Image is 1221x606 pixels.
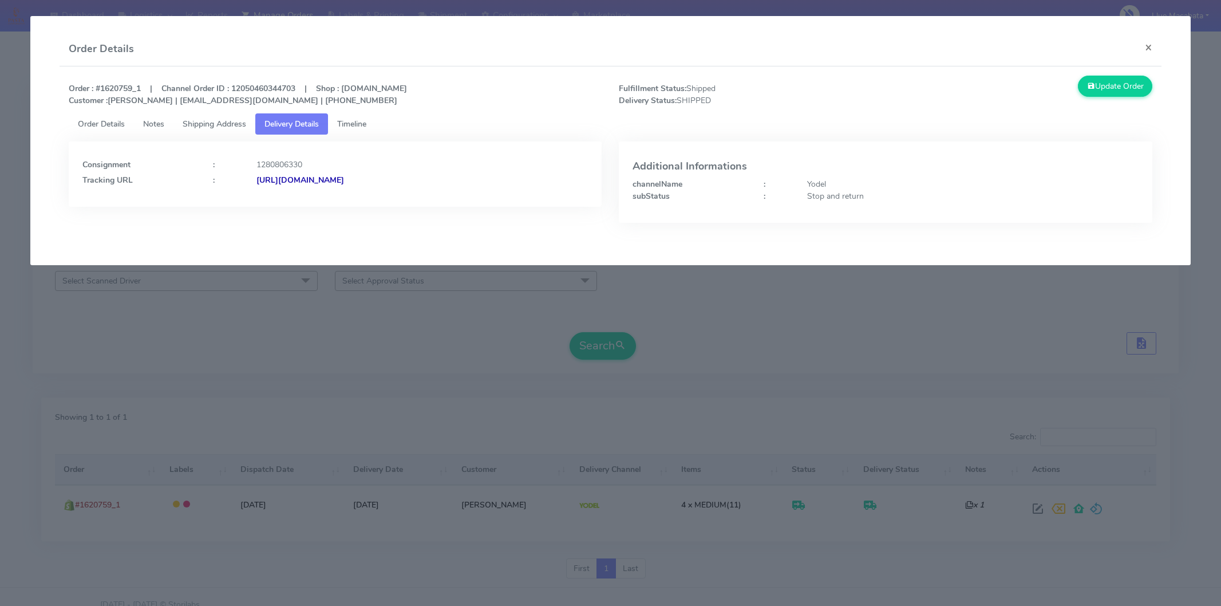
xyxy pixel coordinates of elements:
[248,159,596,171] div: 1280806330
[213,159,215,170] strong: :
[69,83,407,106] strong: Order : #1620759_1 | Channel Order ID : 12050460344703 | Shop : [DOMAIN_NAME] [PERSON_NAME] | [EM...
[633,179,682,190] strong: channelName
[633,161,1139,172] h4: Additional Informations
[69,41,134,57] h4: Order Details
[69,95,108,106] strong: Customer :
[633,191,670,202] strong: subStatus
[213,175,215,186] strong: :
[799,190,1147,202] div: Stop and return
[82,159,131,170] strong: Consignment
[1136,32,1161,62] button: Close
[1078,76,1152,97] button: Update Order
[183,119,246,129] span: Shipping Address
[764,191,765,202] strong: :
[337,119,366,129] span: Timeline
[264,119,319,129] span: Delivery Details
[619,83,686,94] strong: Fulfillment Status:
[619,95,677,106] strong: Delivery Status:
[799,178,1147,190] div: Yodel
[78,119,125,129] span: Order Details
[764,179,765,190] strong: :
[82,175,133,186] strong: Tracking URL
[610,82,886,107] span: Shipped SHIPPED
[256,175,344,186] strong: [URL][DOMAIN_NAME]
[143,119,164,129] span: Notes
[69,113,1152,135] ul: Tabs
